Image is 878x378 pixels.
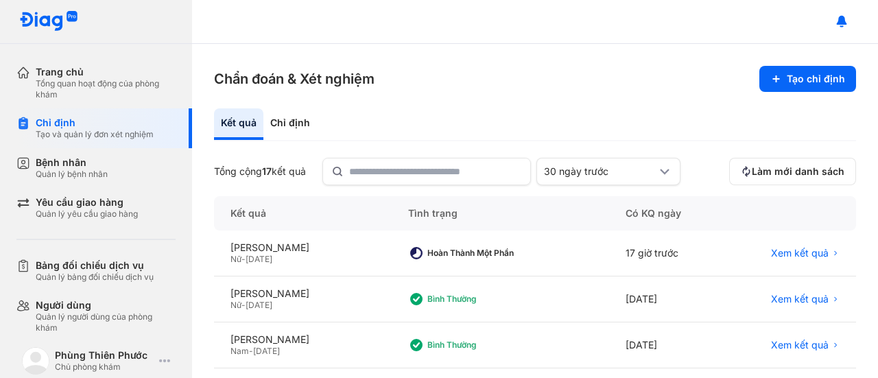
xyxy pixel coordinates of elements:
img: logo [22,347,49,375]
div: Chỉ định [263,108,317,140]
span: [DATE] [253,346,280,356]
div: Người dùng [36,299,176,311]
span: - [241,300,246,310]
div: Tổng quan hoạt động của phòng khám [36,78,176,100]
div: Tình trạng [392,196,609,231]
div: Tổng cộng kết quả [214,165,306,178]
button: Làm mới danh sách [729,158,856,185]
span: Xem kết quả [771,293,829,305]
div: 17 giờ trước [609,231,724,276]
button: Tạo chỉ định [759,66,856,92]
span: 17 [262,165,272,177]
div: Trang chủ [36,66,176,78]
span: [DATE] [246,254,272,264]
div: Quản lý yêu cầu giao hàng [36,209,138,220]
div: Bệnh nhân [36,156,108,169]
div: [DATE] [609,322,724,368]
div: Bình thường [427,340,537,351]
div: Yêu cầu giao hàng [36,196,138,209]
span: - [249,346,253,356]
div: [PERSON_NAME] [230,333,375,346]
div: Tạo và quản lý đơn xét nghiệm [36,129,154,140]
div: [PERSON_NAME] [230,241,375,254]
div: Bình thường [427,294,537,305]
div: [PERSON_NAME] [230,287,375,300]
div: Quản lý người dùng của phòng khám [36,311,176,333]
span: Xem kết quả [771,339,829,351]
div: Kết quả [214,108,263,140]
span: Nữ [230,254,241,264]
div: Chủ phòng khám [55,362,154,373]
span: Nữ [230,300,241,310]
div: Bảng đối chiếu dịch vụ [36,259,154,272]
div: 30 ngày trước [544,165,656,178]
span: [DATE] [246,300,272,310]
div: Quản lý bảng đối chiếu dịch vụ [36,272,154,283]
div: Quản lý bệnh nhân [36,169,108,180]
span: Làm mới danh sách [752,165,844,178]
h3: Chẩn đoán & Xét nghiệm [214,69,375,88]
span: Xem kết quả [771,247,829,259]
div: Kết quả [214,196,392,231]
div: Có KQ ngày [609,196,724,231]
div: Hoàn thành một phần [427,248,537,259]
div: Phùng Thiên Phước [55,349,154,362]
span: Nam [230,346,249,356]
div: Chỉ định [36,117,154,129]
div: [DATE] [609,276,724,322]
span: - [241,254,246,264]
img: logo [19,11,78,32]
